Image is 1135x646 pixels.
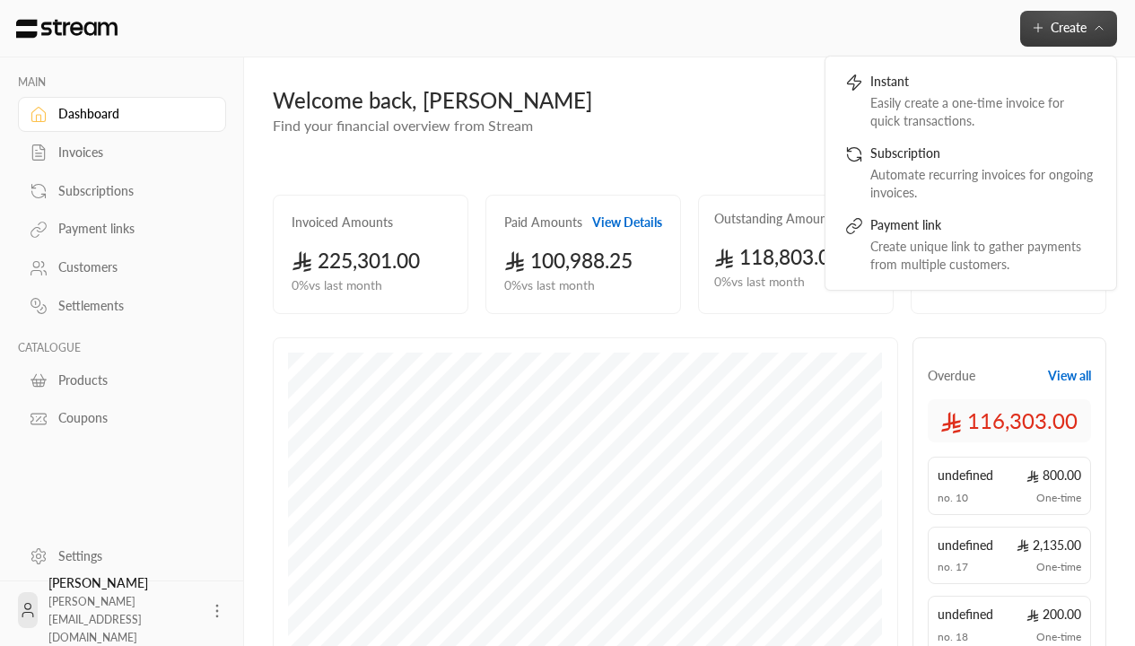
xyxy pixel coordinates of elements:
span: One-time [1036,491,1081,505]
span: 116,303.00 [940,406,1078,435]
span: 0 % vs last month [714,273,805,292]
a: Subscriptions [18,173,226,208]
span: 2,135.00 [1017,537,1081,554]
p: CATALOGUE [18,341,226,355]
a: Customers [18,250,226,285]
a: Settlements [18,289,226,324]
div: Subscriptions [58,182,204,200]
button: View Details [592,214,662,231]
a: Products [18,362,226,397]
a: Dashboard [18,97,226,132]
span: Find your financial overview from Stream [273,117,533,134]
span: One-time [1036,630,1081,644]
a: Coupons [18,401,226,436]
span: Create [1051,20,1087,35]
span: One-time [1036,560,1081,574]
div: Payment link [870,216,1096,238]
span: 800.00 [1026,467,1081,484]
h2: Outstanding Amounts [714,210,837,228]
span: no. 18 [938,630,968,644]
a: SubscriptionAutomate recurring invoices for ongoing invoices. [836,137,1105,209]
span: undefined [938,606,993,624]
div: [PERSON_NAME] [48,574,197,646]
a: Payment links [18,212,226,247]
div: Create unique link to gather payments from multiple customers. [870,238,1096,274]
img: Logo [14,19,119,39]
span: 0 % vs last month [504,276,595,295]
p: MAIN [18,75,226,90]
div: Payment links [58,220,204,238]
div: Products [58,371,204,389]
div: Dashboard [58,105,204,123]
div: Customers [58,258,204,276]
span: 100,988.25 [504,249,633,273]
button: View all [1048,367,1091,385]
span: undefined [938,467,993,484]
div: Settings [58,547,204,565]
span: 0 % vs last month [292,276,382,295]
button: Create [1020,11,1117,47]
div: Easily create a one-time invoice for quick transactions. [870,94,1096,130]
span: 200.00 [1026,606,1081,624]
div: Automate recurring invoices for ongoing invoices. [870,166,1096,202]
div: Settlements [58,297,204,315]
a: Payment linkCreate unique link to gather payments from multiple customers. [836,209,1105,281]
span: undefined [938,537,993,554]
span: [PERSON_NAME][EMAIL_ADDRESS][DOMAIN_NAME] [48,595,142,644]
span: no. 10 [938,491,968,505]
span: 225,301.00 [292,249,420,273]
h2: Paid Amounts [504,214,582,231]
div: Welcome back, [PERSON_NAME] [273,86,1106,115]
div: Instant [870,73,1096,94]
a: Settings [18,538,226,573]
h2: Invoiced Amounts [292,214,393,231]
a: Invoices [18,135,226,170]
span: 118,803.00 [714,245,843,269]
a: InstantEasily create a one-time invoice for quick transactions. [836,65,1105,137]
div: Subscription [870,144,1096,166]
div: Coupons [58,409,204,427]
div: Invoices [58,144,204,161]
span: Overdue [928,367,975,385]
span: no. 17 [938,560,968,574]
